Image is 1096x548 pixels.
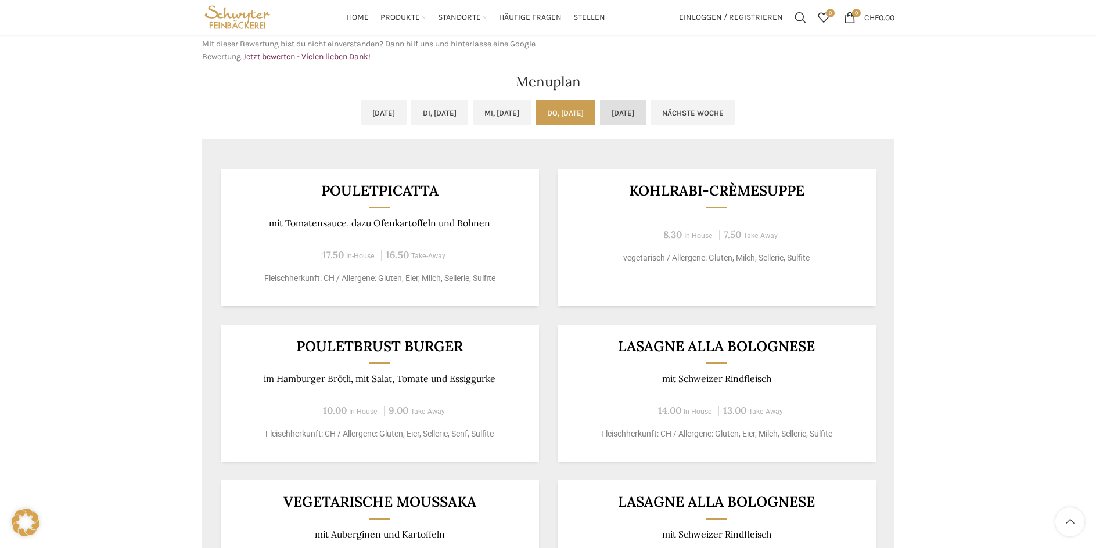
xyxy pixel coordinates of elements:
span: Take-Away [411,408,445,416]
span: 10.00 [323,404,347,417]
span: Take-Away [743,232,778,240]
span: Take-Away [411,252,445,260]
p: mit Schweizer Rindfleisch [572,373,861,384]
h3: Pouletbrust Burger [235,339,524,354]
span: Häufige Fragen [499,12,562,23]
span: Take-Away [749,408,783,416]
a: Suchen [789,6,812,29]
a: Site logo [202,12,274,21]
p: mit Tomatensauce, dazu Ofenkartoffeln und Bohnen [235,218,524,229]
a: Einloggen / Registrieren [673,6,789,29]
h3: Lasagne alla Bolognese [572,495,861,509]
span: In-House [684,232,713,240]
h2: Menuplan [202,75,894,89]
a: Produkte [380,6,426,29]
span: 17.50 [322,248,344,261]
h3: Kohlrabi-Crèmesuppe [572,183,861,198]
a: Häufige Fragen [499,6,562,29]
span: 0 [826,9,835,17]
span: In-House [684,408,712,416]
h3: Vegetarische Moussaka [235,495,524,509]
a: [DATE] [600,100,646,125]
a: Do, [DATE] [536,100,595,125]
span: CHF [864,12,879,22]
span: 0 [852,9,861,17]
a: Standorte [438,6,487,29]
a: Nächste Woche [651,100,735,125]
span: 16.50 [386,248,409,261]
span: 13.00 [723,404,746,417]
p: Fleischherkunft: CH / Allergene: Gluten, Eier, Sellerie, Senf, Sulfite [235,428,524,440]
span: Stellen [573,12,605,23]
p: im Hamburger Brötli, mit Salat, Tomate und Essiggurke [235,373,524,384]
p: mit Schweizer Rindfleisch [572,529,861,540]
span: In-House [349,408,378,416]
div: Meine Wunschliste [812,6,835,29]
p: Fleischherkunft: CH / Allergene: Gluten, Eier, Milch, Sellerie, Sulfite [572,428,861,440]
a: Home [347,6,369,29]
span: Home [347,12,369,23]
div: Main navigation [279,6,673,29]
a: Di, [DATE] [411,100,468,125]
span: 7.50 [724,228,741,241]
h3: LASAGNE ALLA BOLOGNESE [572,339,861,354]
p: Mit dieser Bewertung bist du nicht einverstanden? Dann hilf uns und hinterlasse eine Google Bewer... [202,38,542,64]
p: Fleischherkunft: CH / Allergene: Gluten, Eier, Milch, Sellerie, Sulfite [235,272,524,284]
span: 8.30 [663,228,682,241]
span: 9.00 [389,404,408,417]
a: [DATE] [361,100,407,125]
span: Produkte [380,12,420,23]
a: 0 CHF0.00 [838,6,900,29]
a: Jetzt bewerten - Vielen lieben Dank! [243,52,371,62]
span: Standorte [438,12,481,23]
span: In-House [346,252,375,260]
a: 0 [812,6,835,29]
a: Stellen [573,6,605,29]
span: 14.00 [658,404,681,417]
a: Mi, [DATE] [473,100,531,125]
h3: Pouletpicatta [235,183,524,198]
span: Einloggen / Registrieren [679,13,783,21]
p: vegetarisch / Allergene: Gluten, Milch, Sellerie, Sulfite [572,252,861,264]
bdi: 0.00 [864,12,894,22]
p: mit Auberginen und Kartoffeln [235,529,524,540]
a: Scroll to top button [1055,507,1084,536]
